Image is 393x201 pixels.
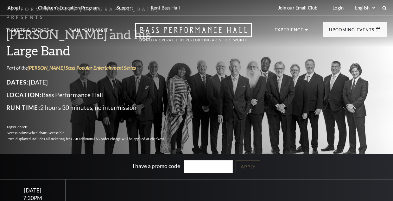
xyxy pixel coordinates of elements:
[6,77,181,87] p: [DATE]
[28,65,136,71] a: [PERSON_NAME] Steel Popular Entertainment Series
[275,28,304,35] p: Experience
[6,124,181,130] p: Tags:
[329,28,374,35] p: Upcoming Events
[117,5,133,10] p: Support
[28,131,64,135] span: Wheelchair Accessible
[38,5,99,10] p: Children's Education Program
[151,5,180,10] p: Rent Bass Hall
[6,136,181,142] p: Price displayed includes all ticketing fees.
[133,163,180,169] label: I have a promo code
[6,130,181,136] p: Accessibility:
[6,90,181,100] p: Bass Performance Hall
[6,91,42,98] span: Location:
[8,5,20,10] p: About
[6,28,49,36] p: Tickets & Events
[354,5,376,11] select: Select:
[6,104,40,111] span: Run Time:
[73,137,165,141] span: An additional $5 order charge will be applied at checkout.
[6,64,181,71] p: Part of the
[6,79,29,86] span: Dates:
[8,195,58,201] div: 7:30PM
[15,125,28,129] span: Concert
[68,28,108,36] p: Plan Your Visit
[8,187,58,194] div: [DATE]
[6,103,181,113] p: 2 hours 30 minutes, no intermission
